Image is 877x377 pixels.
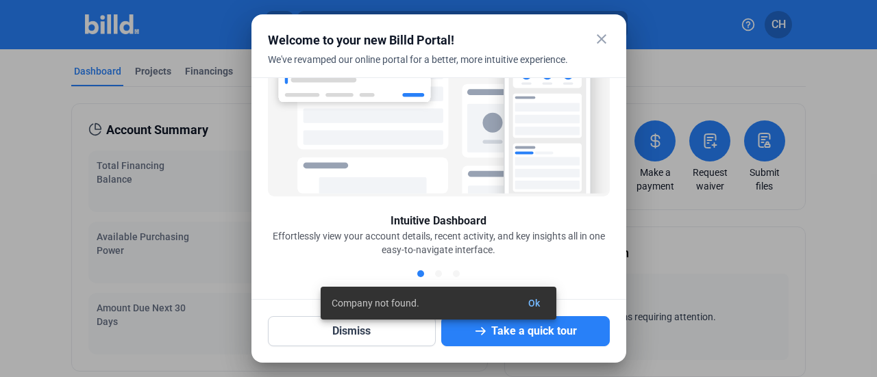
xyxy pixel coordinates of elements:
[528,298,540,309] span: Ok
[268,229,610,257] div: Effortlessly view your account details, recent activity, and key insights all in one easy-to-navi...
[391,213,486,229] div: Intuitive Dashboard
[268,316,436,346] button: Dismiss
[593,31,610,47] mat-icon: close
[332,296,419,310] span: Company not found.
[517,291,551,315] button: Ok
[268,31,576,50] div: Welcome to your new Billd Portal!
[268,53,576,83] div: We've revamped our online portal for a better, more intuitive experience.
